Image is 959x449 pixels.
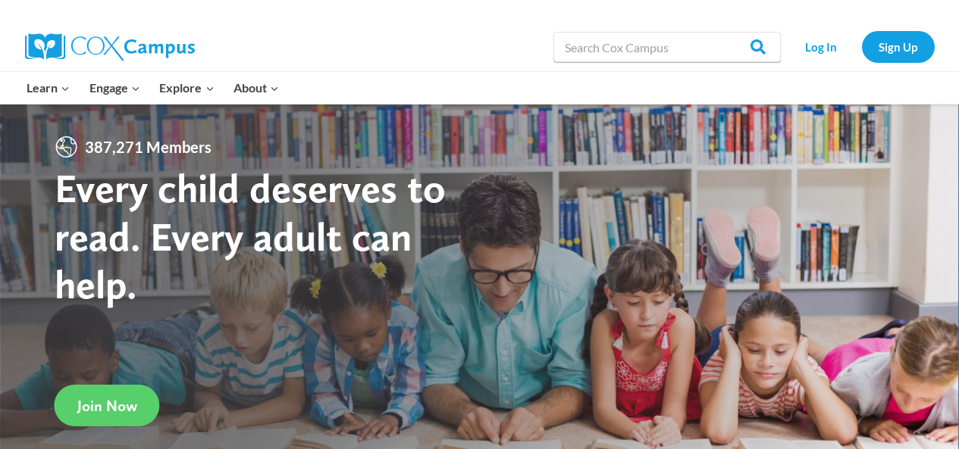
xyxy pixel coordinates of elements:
[55,385,160,426] a: Join Now
[788,31,854,62] a: Log In
[233,78,279,98] span: About
[77,397,137,415] span: Join Now
[79,135,218,159] span: 387,271 Members
[159,78,214,98] span: Explore
[89,78,140,98] span: Engage
[27,78,70,98] span: Learn
[862,31,935,62] a: Sign Up
[25,33,195,61] img: Cox Campus
[553,32,781,62] input: Search Cox Campus
[788,31,935,62] nav: Secondary Navigation
[55,164,446,308] strong: Every child deserves to read. Every adult can help.
[17,72,289,104] nav: Primary Navigation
